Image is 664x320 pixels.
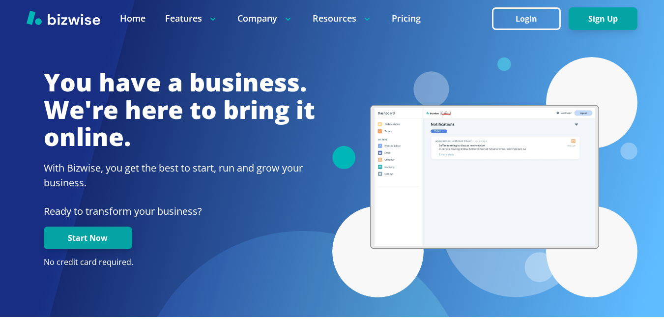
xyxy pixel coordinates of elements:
h1: You have a business. We're here to bring it online. [44,69,315,151]
a: Login [492,14,569,24]
button: Sign Up [569,7,637,30]
a: Pricing [392,12,421,25]
p: Ready to transform your business? [44,204,315,219]
p: Features [165,12,218,25]
p: Company [237,12,293,25]
p: No credit card required. [44,257,315,268]
h2: With Bizwise, you get the best to start, run and grow your business. [44,161,315,190]
button: Login [492,7,561,30]
button: Start Now [44,227,132,249]
a: Sign Up [569,14,637,24]
img: Bizwise Logo [27,10,100,25]
a: Start Now [44,233,132,243]
p: Resources [313,12,372,25]
a: Home [120,12,145,25]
